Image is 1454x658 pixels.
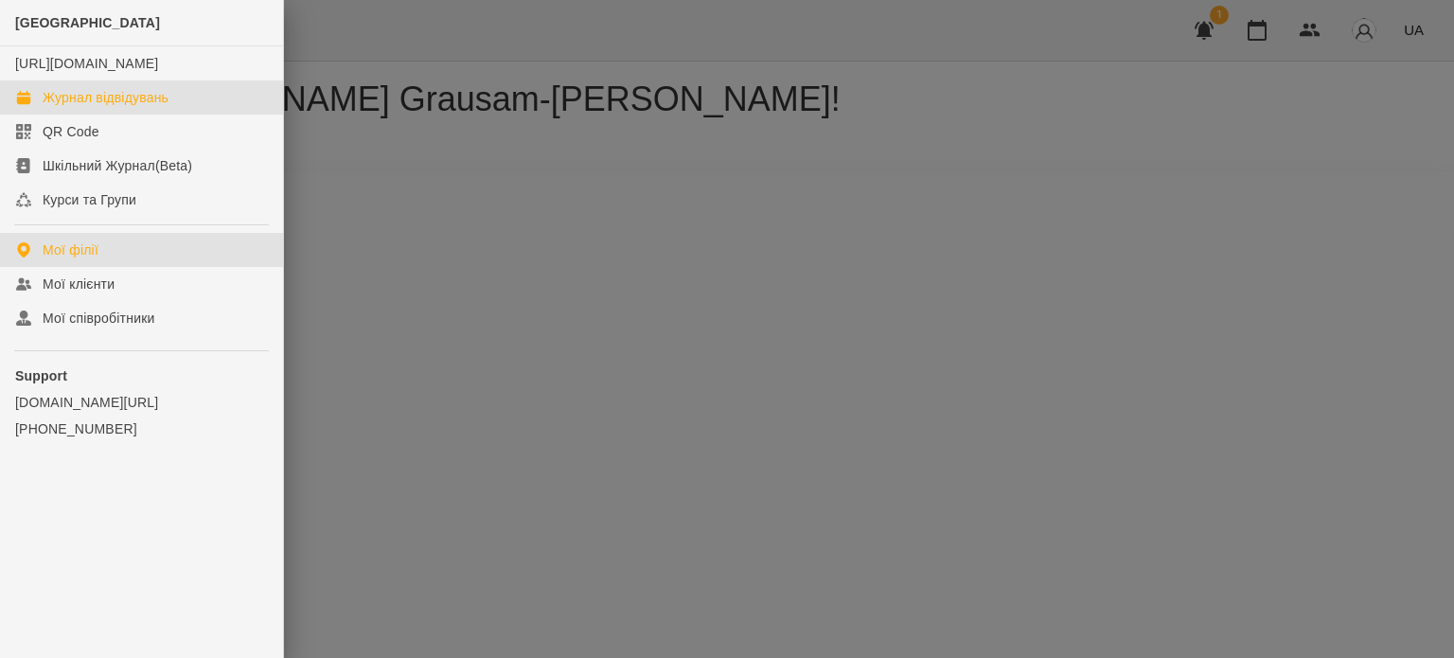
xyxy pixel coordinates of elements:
div: Курси та Групи [43,190,136,209]
div: Шкільний Журнал(Beta) [43,156,192,175]
a: [URL][DOMAIN_NAME] [15,56,158,71]
div: Журнал відвідувань [43,88,168,107]
a: [PHONE_NUMBER] [15,419,268,438]
p: Support [15,366,268,385]
div: Мої філії [43,240,98,259]
div: Мої співробітники [43,309,155,328]
span: [GEOGRAPHIC_DATA] [15,15,160,30]
div: QR Code [43,122,99,141]
a: [DOMAIN_NAME][URL] [15,393,268,412]
div: Мої клієнти [43,275,115,293]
